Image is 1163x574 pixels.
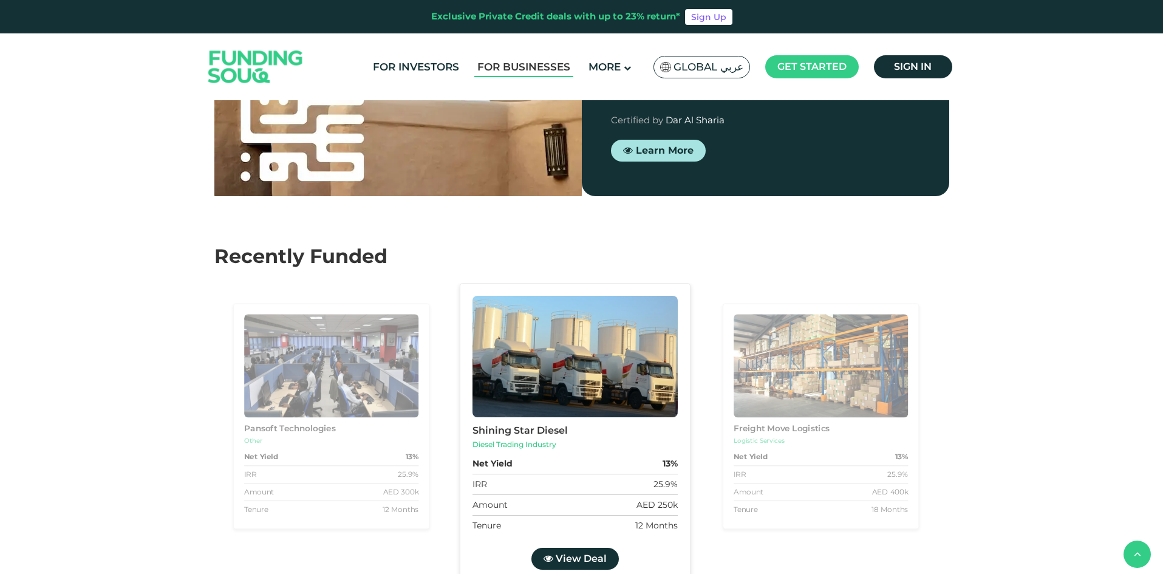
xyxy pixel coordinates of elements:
span: Sign in [894,61,932,72]
span: Get started [777,61,847,72]
span: Certified by [611,114,663,126]
span: Global عربي [674,60,743,74]
a: For Investors [370,57,462,77]
img: Business Image [244,314,418,417]
div: Exclusive Private Credit deals with up to 23% return* [431,10,680,24]
div: IRR [472,478,486,491]
strong: 13% [895,451,908,462]
div: Tenure [244,504,268,515]
div: Diesel Trading Industry [472,439,677,450]
div: AED 300k [383,487,418,497]
div: 25.9% [887,469,908,480]
a: Sign in [874,55,952,78]
span: Recently Funded [214,244,387,268]
div: 25.9% [653,478,677,491]
strong: Net Yield [734,451,768,462]
a: Sign Up [685,9,732,25]
div: Amount [244,487,273,497]
div: AED 250k [636,499,677,511]
div: Tenure [734,504,758,515]
div: IRR [244,469,256,480]
strong: 13% [405,451,418,462]
strong: Net Yield [472,457,512,470]
a: Learn More [611,139,706,161]
div: 25.9% [398,469,418,480]
strong: Net Yield [244,451,278,462]
div: 18 Months [871,504,908,515]
div: Freight Move Logistics [734,423,908,435]
div: Pansoft Technologies [244,423,418,435]
div: Other [244,436,418,445]
a: For Businesses [474,57,573,77]
button: back [1124,541,1151,568]
img: Business Image [472,296,677,417]
div: AED 400k [872,487,909,497]
div: Logistic Services [734,436,908,445]
div: 12 Months [382,504,418,515]
span: More [588,61,621,73]
div: IRR [734,469,746,480]
strong: 13% [662,457,677,470]
div: Tenure [472,519,500,532]
span: View Deal [555,553,606,564]
img: Logo [196,36,315,98]
div: Amount [734,487,763,497]
span: Learn More [636,144,694,155]
span: Dar Al Sharia [666,114,725,126]
img: SA Flag [660,62,671,72]
div: Shining Star Diesel [472,423,677,438]
img: Business Image [734,314,908,417]
a: View Deal [531,548,618,570]
div: 12 Months [635,519,677,532]
div: Amount [472,499,507,511]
